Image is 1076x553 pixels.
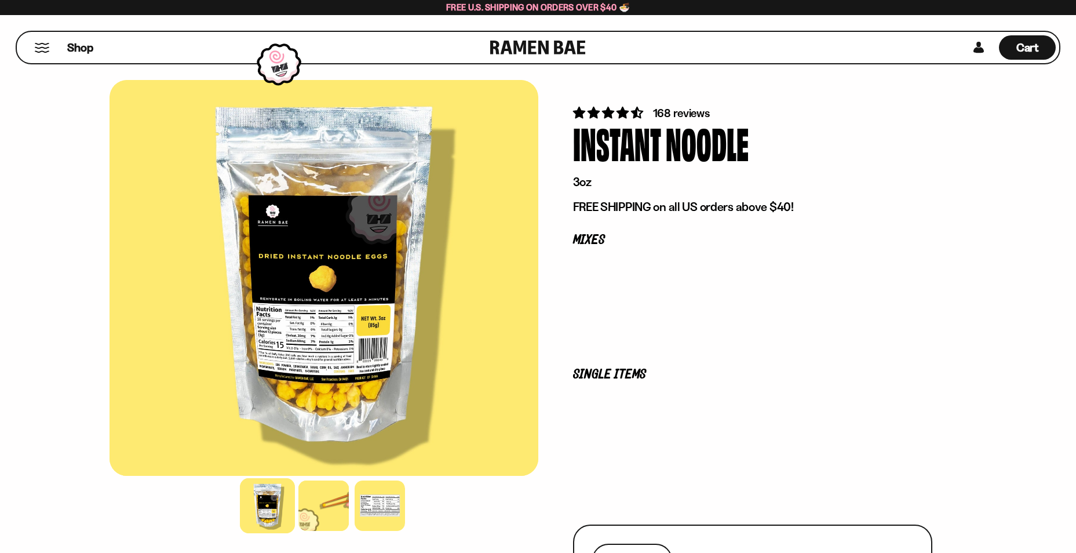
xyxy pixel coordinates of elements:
span: Free U.S. Shipping on Orders over $40 🍜 [446,2,630,13]
button: Mobile Menu Trigger [34,43,50,53]
span: Shop [67,40,93,56]
p: 3oz [573,174,932,190]
p: Single Items [573,369,932,380]
p: Mixes [573,235,932,246]
p: FREE SHIPPING on all US orders above $40! [573,199,932,214]
span: Cart [1016,41,1039,54]
span: 4.73 stars [573,105,645,120]
a: Shop [67,35,93,60]
a: Cart [999,32,1056,63]
div: Instant [573,121,661,165]
span: 168 reviews [653,106,710,120]
div: Noodle [666,121,749,165]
